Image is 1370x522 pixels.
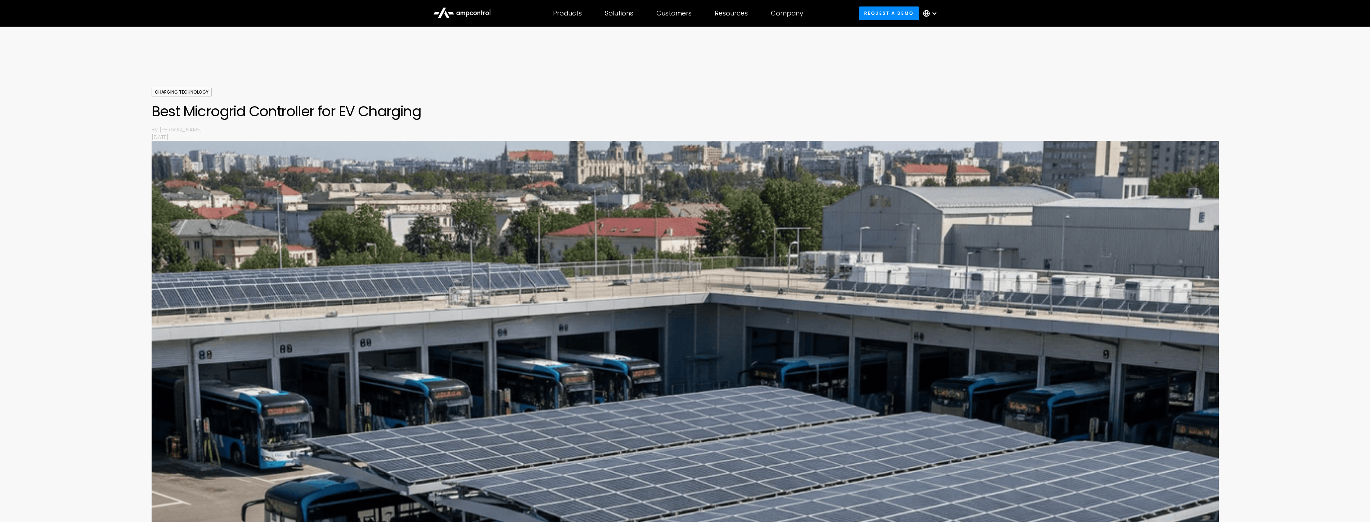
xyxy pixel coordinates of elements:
[152,133,1219,141] p: [DATE]
[160,126,1219,133] p: [PERSON_NAME]
[152,88,212,96] div: Charging Technology
[715,9,748,17] div: Resources
[605,9,633,17] div: Solutions
[771,9,803,17] div: Company
[553,9,582,17] div: Products
[152,103,1219,120] h1: Best Microgrid Controller for EV Charging
[656,9,692,17] div: Customers
[152,126,160,133] p: By
[859,6,919,20] a: Request a demo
